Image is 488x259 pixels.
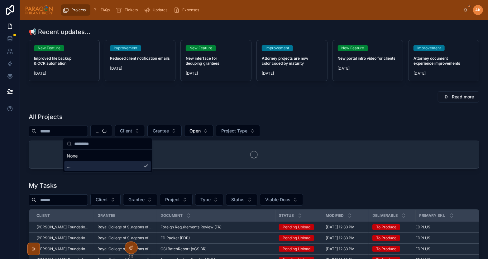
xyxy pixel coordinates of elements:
span: Client [36,213,50,218]
span: Open [189,128,201,134]
span: EDPLUS [415,236,430,241]
a: ImprovementAttorney projects are now color coded by maturity[DATE] [256,40,328,81]
span: Updates [153,7,168,12]
strong: Improved file backup & OCR automation [34,56,72,66]
div: Pending Upload [283,224,310,230]
a: [DATE] 12:33 PM [326,236,365,241]
a: [PERSON_NAME] Foundation [GEOGRAPHIC_DATA] [36,247,90,252]
a: Updates [142,4,172,16]
a: FAQs [90,4,114,16]
span: Foreign Requirements Review (FR) [160,225,222,230]
a: New FeatureNew interface for deduping grantees[DATE] [180,40,251,81]
a: To Produce [372,235,412,241]
button: Select Button [160,194,193,206]
span: [DATE] 12:33 PM [326,236,355,241]
span: Document [161,213,183,218]
div: To Produce [376,246,396,252]
span: Grantee [153,128,169,134]
span: ... [96,128,99,134]
h1: 📢 Recent updates... [29,27,90,36]
span: Projects [71,7,86,12]
div: Pending Upload [283,246,310,252]
a: ImprovementReduced client notification emails[DATE] [105,40,176,81]
a: [PERSON_NAME] Foundation [GEOGRAPHIC_DATA] [36,236,90,241]
span: [DATE] [186,71,246,76]
button: Select Button [226,194,257,206]
span: EDPLUS [415,247,430,252]
span: Viable Docs [265,197,290,203]
button: Select Button [260,194,303,206]
div: None [64,151,151,161]
span: Modified [326,213,344,218]
a: Foreign Requirements Review (FR) [160,225,271,230]
a: Expenses [172,4,204,16]
span: Status [279,213,294,218]
span: [DATE] 12:33 PM [326,225,355,230]
a: ImprovementAttorney document experience improvements[DATE] [408,40,479,81]
div: To Produce [376,235,396,241]
a: EDPLUS [415,247,471,252]
a: Pending Upload [279,235,318,241]
span: EDPLUS [415,225,430,230]
div: Improvement [266,45,289,51]
span: Read more [452,94,474,100]
button: Read more [438,91,479,102]
a: EDPLUS [415,225,471,230]
span: ED Packet (EDP) [160,236,190,241]
span: Client [120,128,132,134]
span: ... [67,163,70,169]
a: Royal College of Surgeons of [GEOGRAPHIC_DATA] [98,247,153,252]
button: Select Button [115,125,145,137]
span: Type [200,197,211,203]
h1: My Tasks [29,181,57,190]
span: [DATE] [34,71,94,76]
span: [DATE] [414,71,474,76]
button: Select Button [184,125,213,137]
span: Deliverable [373,213,398,218]
span: [DATE] [110,66,170,71]
button: Select Button [147,125,182,137]
span: Client [96,197,108,203]
img: App logo [25,5,53,15]
a: To Produce [372,224,412,230]
a: ED Packet (EDP) [160,236,271,241]
a: Pending Upload [279,246,318,252]
span: Tickets [125,7,138,12]
button: Select Button [90,125,112,137]
a: New FeatureNew portal intro video for clients[DATE] [333,40,404,81]
span: [DATE] [262,71,322,76]
span: [DATE] [338,66,398,71]
div: New Feature [38,45,60,51]
span: Primary SKU [419,213,446,218]
strong: Reduced client notification emails [110,56,170,61]
div: New Feature [342,45,364,51]
a: New FeatureImproved file backup & OCR automation[DATE] [29,40,100,81]
a: [DATE] 12:33 PM [326,225,365,230]
a: Projects [61,4,90,16]
a: Tickets [114,4,142,16]
button: Select Button [216,125,260,137]
a: Pending Upload [279,224,318,230]
span: Project Type [221,128,247,134]
a: To Produce [372,246,412,252]
div: Pending Upload [283,235,310,241]
strong: Attorney document experience improvements [414,56,460,66]
a: Royal College of Surgeons of [GEOGRAPHIC_DATA] [98,225,153,230]
a: Royal College of Surgeons of [GEOGRAPHIC_DATA] [98,236,153,241]
span: AK [476,7,481,12]
a: [DATE] 12:33 PM [326,247,365,252]
div: Improvement [417,45,441,51]
div: To Produce [376,224,396,230]
strong: New portal intro video for clients [338,56,396,61]
span: Status [231,197,245,203]
button: Select Button [195,194,223,206]
div: New Feature [189,45,212,51]
span: Project [165,197,180,203]
strong: New interface for deduping grantees [186,56,219,66]
a: [PERSON_NAME] Foundation [GEOGRAPHIC_DATA] [36,225,90,230]
h1: All Projects [29,112,63,121]
span: FAQs [101,7,110,12]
